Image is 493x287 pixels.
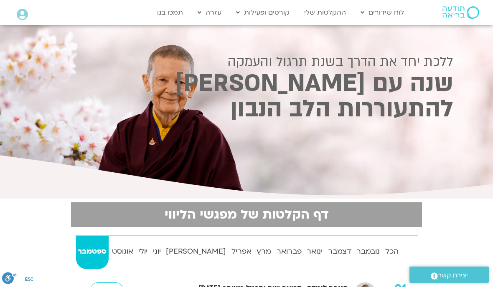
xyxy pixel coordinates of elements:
strong: אפריל [230,245,254,258]
strong: הכל [384,245,401,258]
strong: יולי [137,245,150,258]
a: פברואר [275,236,304,269]
a: [PERSON_NAME] [164,236,228,269]
a: ההקלטות שלי [300,5,350,20]
a: יוני [151,236,163,269]
a: ינואר [305,236,325,269]
strong: מרץ [255,245,273,258]
a: מרץ [255,236,273,269]
a: אוגוסט [110,236,135,269]
strong: [PERSON_NAME] [164,245,228,258]
strong: נובמבר [355,245,382,258]
h2: דף הקלטות של מפגשי הליווי [76,207,417,222]
img: תודעה בריאה [442,6,479,19]
a: נובמבר [355,236,382,269]
a: לוח שידורים [356,5,408,20]
strong: אוגוסט [110,245,135,258]
a: יצירת קשר [409,267,489,283]
strong: ספטמבר [76,245,109,258]
h2: שנה עם [PERSON_NAME] [40,73,453,95]
a: ספטמבר [76,236,109,269]
h2: ללכת יחד את הדרך בשנת תרגול והעמקה [40,54,453,69]
span: יצירת קשר [438,270,468,281]
a: דצמבר [326,236,353,269]
strong: דצמבר [326,245,353,258]
a: קורסים ופעילות [232,5,294,20]
a: אפריל [230,236,254,269]
a: עזרה [193,5,226,20]
strong: פברואר [275,245,304,258]
a: יולי [137,236,150,269]
a: הכל [384,236,401,269]
strong: ינואר [305,245,325,258]
a: תמכו בנו [153,5,187,20]
strong: יוני [151,245,163,258]
h2: להתעוררות הלב הנבון [40,98,453,120]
